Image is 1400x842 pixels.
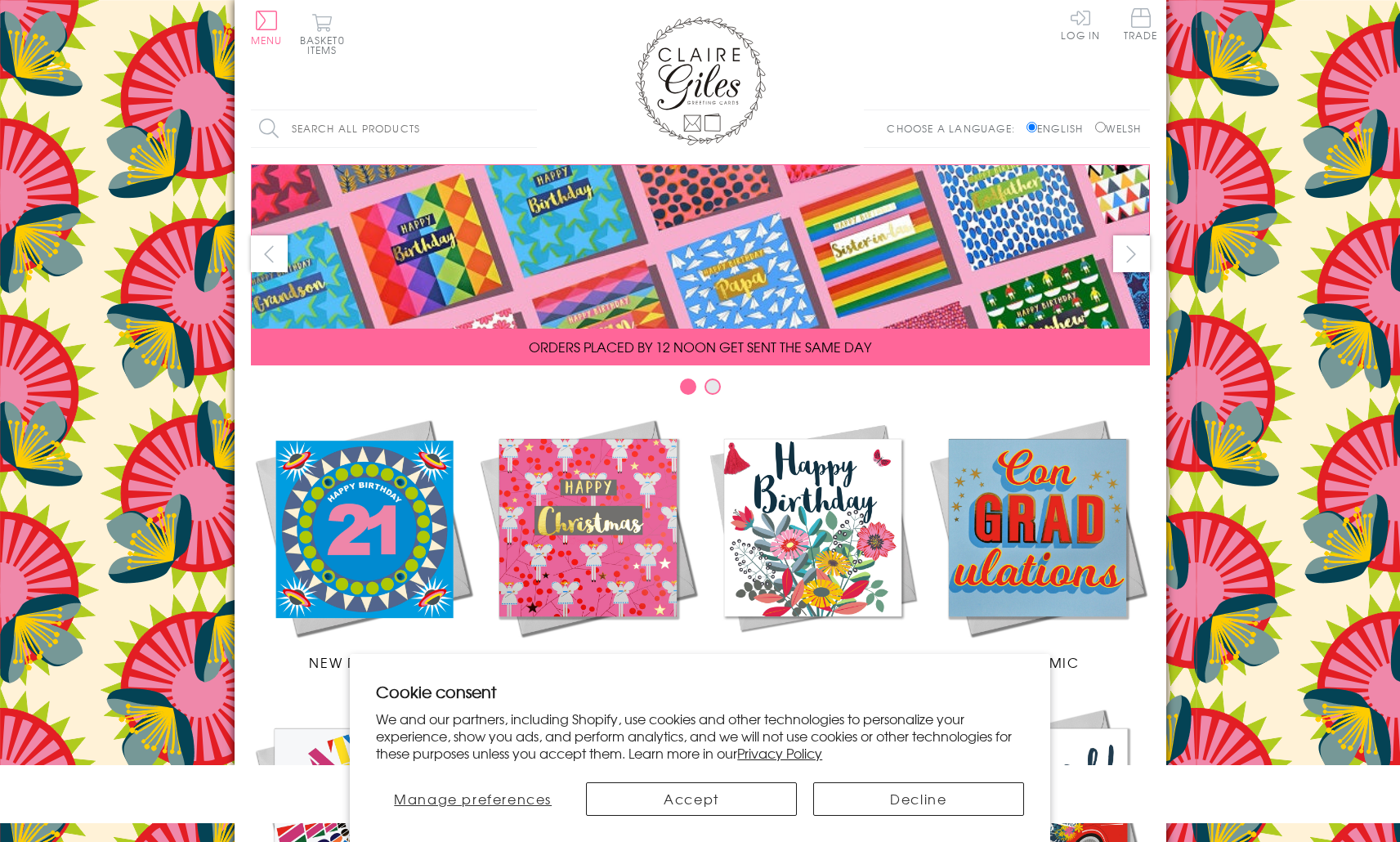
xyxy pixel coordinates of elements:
p: We and our partners, including Shopify, use cookies and other technologies to personalize your ex... [376,710,1024,761]
p: Choose a language: [887,121,1023,136]
span: 0 items [307,33,345,57]
label: Welsh [1095,121,1142,136]
a: Privacy Policy [737,743,822,763]
input: English [1027,122,1037,132]
button: next [1113,235,1150,272]
a: Log In [1061,8,1100,40]
span: Birthdays [773,652,852,672]
button: Menu [251,11,283,45]
span: Menu [251,33,283,47]
button: Decline [813,782,1024,816]
span: Christmas [546,652,629,672]
img: Claire Giles Greetings Cards [635,16,766,146]
button: Carousel Page 2 [704,378,721,395]
span: Manage preferences [394,789,552,808]
a: Birthdays [700,415,925,672]
a: Christmas [476,415,700,672]
input: Search all products [251,110,537,147]
a: Trade [1124,8,1158,43]
a: Academic [925,415,1150,672]
a: New Releases [251,415,476,672]
button: Carousel Page 1 (Current Slide) [680,378,696,395]
span: New Releases [309,652,416,672]
input: Search [521,110,537,147]
button: Manage preferences [376,782,570,816]
label: English [1027,121,1091,136]
span: ORDERS PLACED BY 12 NOON GET SENT THE SAME DAY [529,337,871,356]
h2: Cookie consent [376,680,1024,703]
span: Trade [1124,8,1158,40]
input: Welsh [1095,122,1106,132]
button: Basket0 items [300,13,345,55]
div: Carousel Pagination [251,378,1150,403]
button: Accept [586,782,797,816]
button: prev [251,235,288,272]
span: Academic [995,652,1080,672]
